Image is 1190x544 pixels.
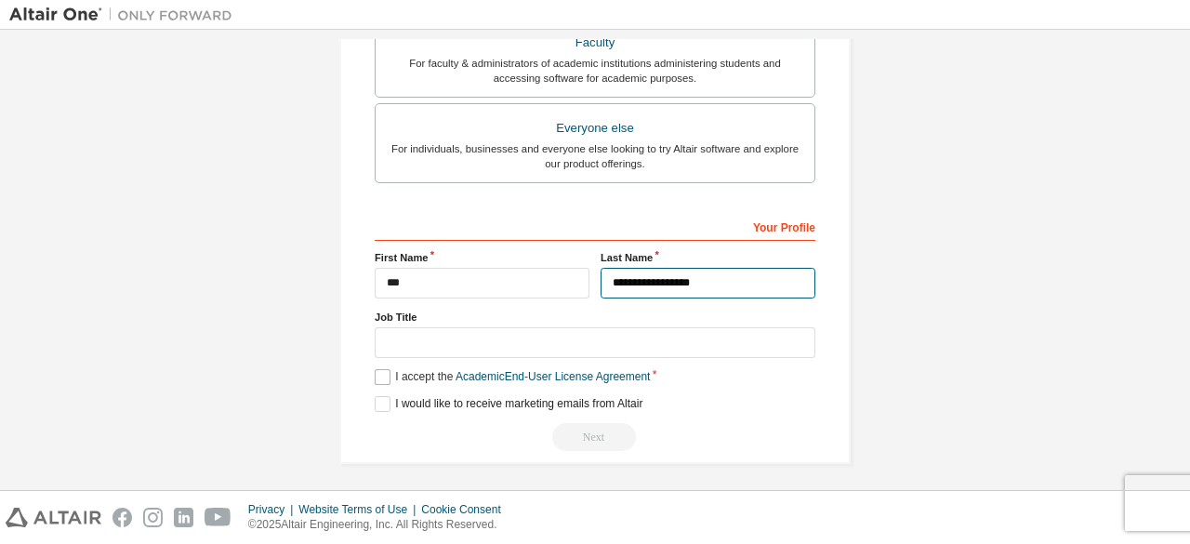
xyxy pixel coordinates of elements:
div: Privacy [248,502,298,517]
div: Read and acccept EULA to continue [375,423,815,451]
div: Cookie Consent [421,502,511,517]
label: Job Title [375,310,815,325]
div: Faculty [387,30,803,56]
div: Your Profile [375,211,815,241]
img: instagram.svg [143,508,163,527]
p: © 2025 Altair Engineering, Inc. All Rights Reserved. [248,517,512,533]
label: I would like to receive marketing emails from Altair [375,396,642,412]
label: Last Name [601,250,815,265]
label: First Name [375,250,589,265]
div: Everyone else [387,115,803,141]
div: For faculty & administrators of academic institutions administering students and accessing softwa... [387,56,803,86]
label: I accept the [375,369,650,385]
div: Website Terms of Use [298,502,421,517]
img: linkedin.svg [174,508,193,527]
a: Academic End-User License Agreement [456,370,650,383]
img: altair_logo.svg [6,508,101,527]
img: youtube.svg [205,508,231,527]
img: Altair One [9,6,242,24]
div: For individuals, businesses and everyone else looking to try Altair software and explore our prod... [387,141,803,171]
img: facebook.svg [112,508,132,527]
